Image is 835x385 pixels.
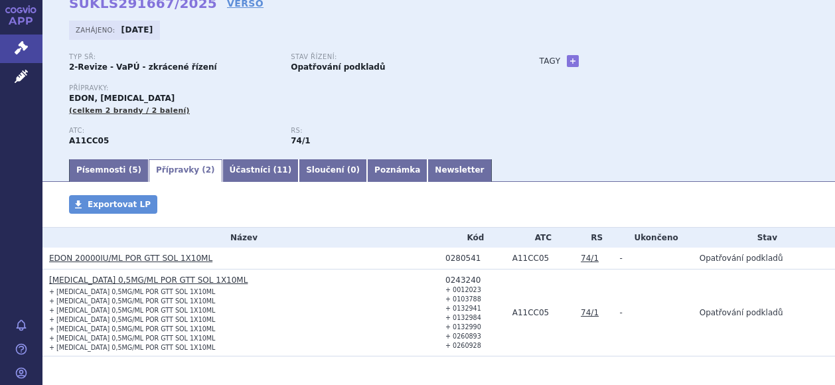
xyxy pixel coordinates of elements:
[445,254,506,263] div: 0280541
[121,25,153,35] strong: [DATE]
[69,62,217,72] strong: 2-Revize - VaPÚ - zkrácené řízení
[693,228,835,248] th: Stav
[49,316,215,323] small: + [MEDICAL_DATA] 0,5MG/ML POR GTT SOL 1X10ML
[69,53,277,61] p: Typ SŘ:
[445,323,481,331] small: + 0132990
[506,228,574,248] th: ATC
[222,159,299,182] a: Účastníci (11)
[574,228,613,248] th: RS
[299,159,367,182] a: Sloučení (0)
[49,297,215,305] small: + [MEDICAL_DATA] 0,5MG/ML POR GTT SOL 1X10ML
[49,344,215,351] small: + [MEDICAL_DATA] 0,5MG/ML POR GTT SOL 1X10ML
[132,165,137,175] span: 5
[445,333,481,340] small: + 0260893
[291,127,499,135] p: RS:
[69,106,190,115] span: (celkem 2 brandy / 2 balení)
[42,228,439,248] th: Název
[445,275,506,285] div: 0243240
[619,254,622,263] span: -
[350,165,356,175] span: 0
[69,159,149,182] a: Písemnosti (5)
[567,55,579,67] a: +
[76,25,117,35] span: Zahájeno:
[427,159,491,182] a: Newsletter
[693,269,835,356] td: Opatřování podkladů
[581,308,599,317] a: 74/1
[445,295,481,303] small: + 0103788
[506,248,574,269] td: CHOLEKALCIFEROL
[49,325,215,333] small: + [MEDICAL_DATA] 0,5MG/ML POR GTT SOL 1X10ML
[88,200,151,209] span: Exportovat LP
[49,254,212,263] a: EDON 20000IU/ML POR GTT SOL 1X10ML
[291,136,310,145] strong: léčiva k terapii a profylaxi osteoporózy, vitamin D, p.o.
[439,228,506,248] th: Kód
[49,288,215,295] small: + [MEDICAL_DATA] 0,5MG/ML POR GTT SOL 1X10ML
[619,308,622,317] span: -
[539,53,560,69] h3: Tagy
[506,269,574,356] td: CHOLEKALCIFEROL
[613,228,692,248] th: Ukončeno
[291,53,499,61] p: Stav řízení:
[69,84,512,92] p: Přípravky:
[277,165,288,175] span: 11
[445,305,481,312] small: + 0132941
[445,286,481,293] small: + 0012023
[581,254,599,263] a: 74/1
[693,248,835,269] td: Opatřování podkladů
[445,314,481,321] small: + 0132984
[69,94,175,103] span: EDON, [MEDICAL_DATA]
[149,159,222,182] a: Přípravky (2)
[49,307,215,314] small: + [MEDICAL_DATA] 0,5MG/ML POR GTT SOL 1X10ML
[69,127,277,135] p: ATC:
[49,275,248,285] a: [MEDICAL_DATA] 0,5MG/ML POR GTT SOL 1X10ML
[291,62,385,72] strong: Opatřování podkladů
[367,159,427,182] a: Poznámka
[69,136,109,145] strong: CHOLEKALCIFEROL
[49,335,215,342] small: + [MEDICAL_DATA] 0,5MG/ML POR GTT SOL 1X10ML
[445,342,481,349] small: + 0260928
[206,165,211,175] span: 2
[69,195,157,214] a: Exportovat LP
